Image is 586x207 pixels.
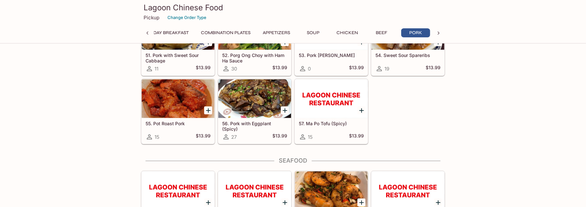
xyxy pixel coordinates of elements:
span: 11 [155,66,158,72]
h5: 54. Sweet Sour Spareribs [375,52,440,58]
div: 52. Porg Ong Choy with Ham Ha Sauce [218,11,291,50]
div: 54. Sweet Sour Spareribs [372,11,444,50]
h5: $13.99 [272,133,287,141]
a: 57. Ma Po Tofu (Spicy)15$13.99 [295,79,368,144]
div: 53. Pork Choy Suey [295,11,368,50]
div: 51. Pork with Sweet Sour Cabbage [142,11,214,50]
h5: $13.99 [196,65,211,72]
button: Add 56. Pork with Eggplant (Spicy) [281,106,289,114]
h4: Seafood [141,157,445,164]
button: Appetizers [259,28,294,37]
button: All Day Breakfast [141,28,192,37]
h5: $13.99 [349,133,364,141]
h5: 55. Pot Roast Pork [146,121,211,126]
button: Combination Plates [197,28,254,37]
span: 19 [384,66,389,72]
h5: 52. Porg Ong Choy with Ham Ha Sauce [222,52,287,63]
button: Add 55. Pot Roast Pork [204,106,212,114]
h5: $13.99 [426,65,440,72]
button: Pork [401,28,430,37]
div: 57. Ma Po Tofu (Spicy) [295,79,368,118]
p: Pickup [144,14,159,21]
span: 0 [308,66,311,72]
h5: $13.99 [272,65,287,72]
div: 55. Pot Roast Pork [142,79,214,118]
button: Soup [299,28,328,37]
a: 55. Pot Roast Pork15$13.99 [141,79,215,144]
span: 27 [231,134,237,140]
button: Add 58. Shrimp with Black Bean Sauce [204,198,212,206]
a: 56. Pork with Eggplant (Spicy)27$13.99 [218,79,291,144]
h5: 56. Pork with Eggplant (Spicy) [222,121,287,131]
h5: $13.99 [349,65,364,72]
h5: $13.99 [196,133,211,141]
span: 30 [231,66,237,72]
h5: 53. Pork [PERSON_NAME] [299,52,364,58]
h3: Lagoon Chinese Food [144,3,442,13]
button: Add 60. Salt & Pepper Shrimp [357,198,365,206]
button: Add 57. Ma Po Tofu (Spicy) [357,106,365,114]
h5: 57. Ma Po Tofu (Spicy) [299,121,364,126]
div: 56. Pork with Eggplant (Spicy) [218,79,291,118]
span: 15 [308,134,313,140]
span: 15 [155,134,159,140]
button: Chicken [333,28,362,37]
button: Add 61. Kung Pao Shrimp [434,198,442,206]
button: Beef [367,28,396,37]
h5: 51. Pork with Sweet Sour Cabbage [146,52,211,63]
button: Change Order Type [165,13,209,23]
button: Add 59. Shrimp Egg Fu Yung [281,198,289,206]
